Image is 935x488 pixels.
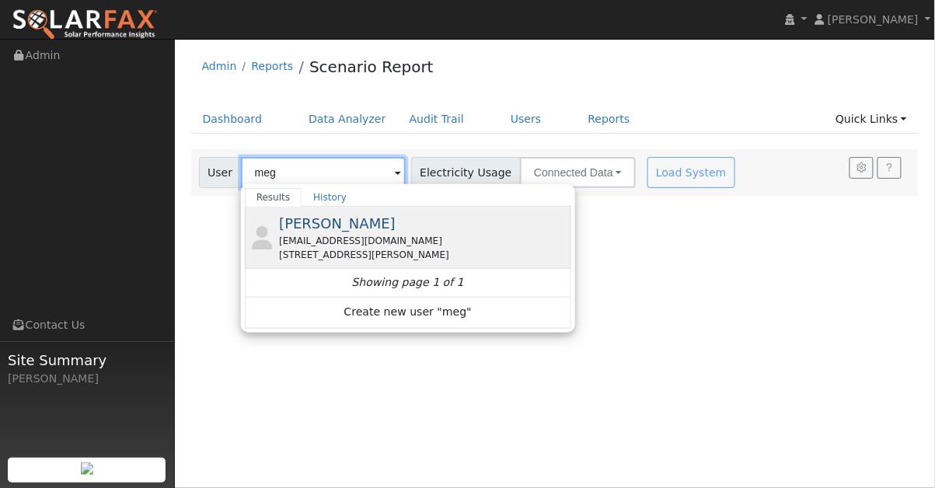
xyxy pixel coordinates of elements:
[8,371,166,387] div: [PERSON_NAME]
[12,9,158,41] img: SolarFax
[241,157,406,188] input: Select a User
[877,157,902,179] a: Help Link
[199,157,242,188] span: User
[344,304,472,322] span: Create new user "meg"
[828,13,919,26] span: [PERSON_NAME]
[202,60,237,72] a: Admin
[520,157,636,188] button: Connected Data
[302,188,358,207] a: History
[81,462,93,475] img: retrieve
[398,105,476,134] a: Audit Trail
[309,58,434,76] a: Scenario Report
[245,188,302,207] a: Results
[850,157,874,179] button: Settings
[279,215,396,232] span: [PERSON_NAME]
[251,60,293,72] a: Reports
[411,157,521,188] span: Electricity Usage
[352,274,464,291] i: Showing page 1 of 1
[297,105,398,134] a: Data Analyzer
[577,105,642,134] a: Reports
[8,350,166,371] span: Site Summary
[191,105,274,134] a: Dashboard
[279,234,567,248] div: [EMAIL_ADDRESS][DOMAIN_NAME]
[499,105,553,134] a: Users
[824,105,919,134] a: Quick Links
[279,248,567,262] div: [STREET_ADDRESS][PERSON_NAME]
